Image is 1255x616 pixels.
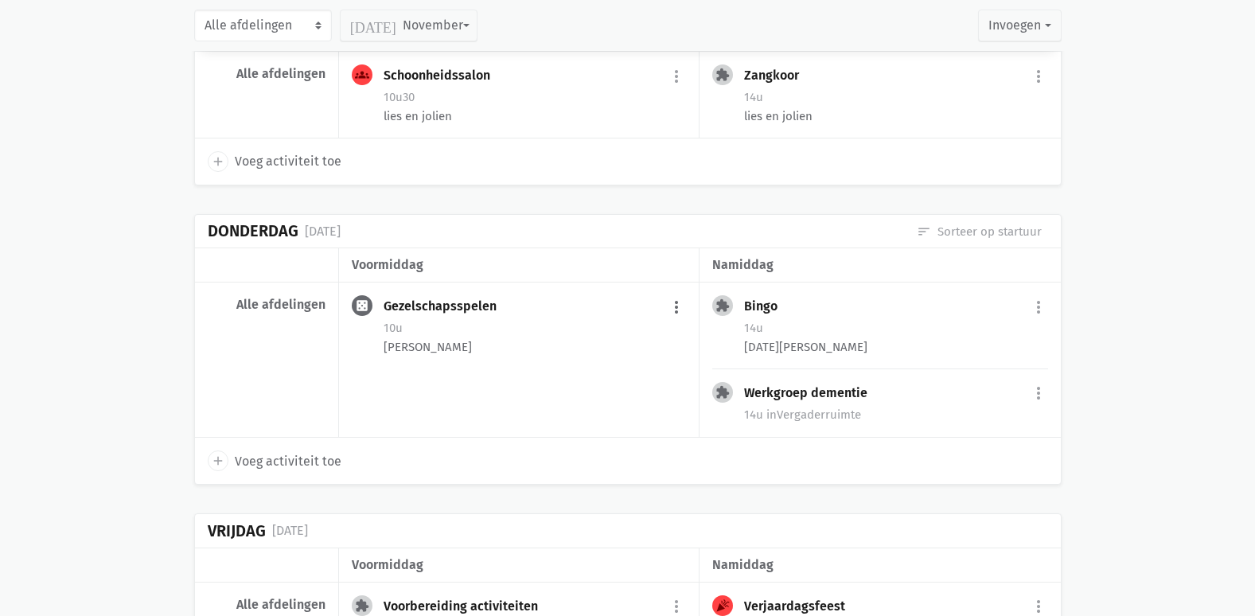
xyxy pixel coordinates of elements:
[715,68,730,82] i: extension
[235,151,341,172] span: Voeg activiteit toe
[305,221,341,242] div: [DATE]
[208,66,325,82] div: Alle afdelingen
[744,407,763,422] span: 14u
[352,555,686,575] div: voormiddag
[208,450,341,471] a: add Voeg activiteit toe
[744,90,763,104] span: 14u
[712,555,1047,575] div: namiddag
[235,451,341,472] span: Voeg activiteit toe
[384,338,686,356] div: [PERSON_NAME]
[384,298,509,314] div: Gezelschapsspelen
[384,598,551,614] div: Voorbereiding activiteiten
[744,385,880,401] div: Werkgroep dementie
[355,298,369,313] i: casino
[211,154,225,169] i: add
[715,298,730,313] i: extension
[744,338,1047,356] div: [DATE][PERSON_NAME]
[352,255,686,275] div: voormiddag
[744,68,812,84] div: Zangkoor
[712,255,1047,275] div: namiddag
[715,385,730,400] i: extension
[208,222,298,240] div: Donderdag
[744,321,763,335] span: 14u
[355,598,369,613] i: extension
[272,520,308,541] div: [DATE]
[766,407,861,422] span: Vergaderruimte
[340,10,477,41] button: November
[208,597,325,613] div: Alle afdelingen
[744,107,1047,125] div: lies en jolien
[744,298,790,314] div: Bingo
[978,10,1061,41] button: Invoegen
[917,223,1042,240] a: Sorteer op startuur
[208,297,325,313] div: Alle afdelingen
[384,68,503,84] div: Schoonheidssalon
[211,454,225,468] i: add
[384,321,403,335] span: 10u
[715,598,730,613] i: celebration
[350,18,396,33] i: [DATE]
[917,224,931,239] i: sort
[766,407,777,422] span: in
[208,522,266,540] div: Vrijdag
[355,68,369,82] i: groups
[744,598,858,614] div: Verjaardagsfeest
[208,151,341,172] a: add Voeg activiteit toe
[384,107,686,125] div: lies en jolien
[384,90,415,104] span: 10u30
